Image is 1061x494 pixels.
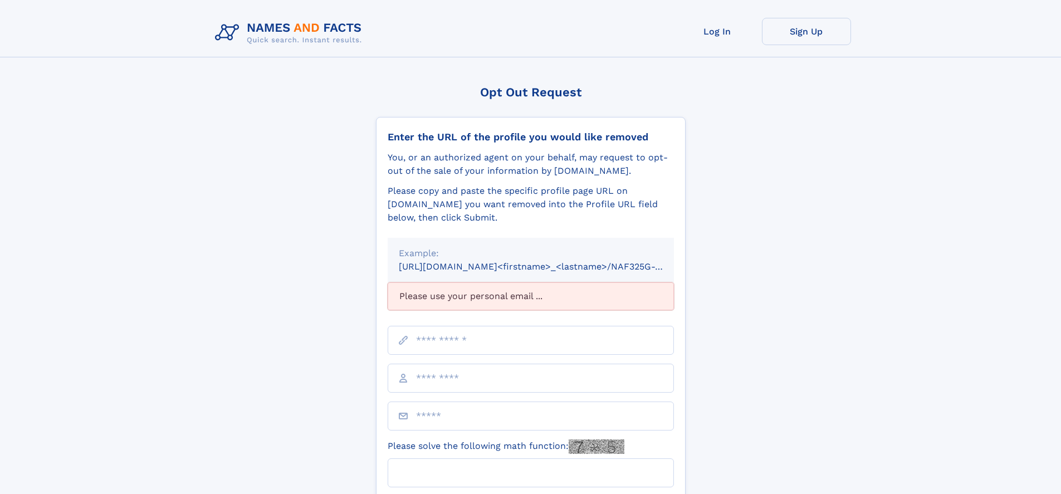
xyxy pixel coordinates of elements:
div: Opt Out Request [376,85,686,99]
a: Log In [673,18,762,45]
div: You, or an authorized agent on your behalf, may request to opt-out of the sale of your informatio... [388,151,674,178]
div: Please copy and paste the specific profile page URL on [DOMAIN_NAME] you want removed into the Pr... [388,184,674,224]
img: Logo Names and Facts [211,18,371,48]
a: Sign Up [762,18,851,45]
div: Example: [399,247,663,260]
div: Please use your personal email ... [388,282,674,310]
small: [URL][DOMAIN_NAME]<firstname>_<lastname>/NAF325G-xxxxxxxx [399,261,695,272]
label: Please solve the following math function: [388,439,624,454]
div: Enter the URL of the profile you would like removed [388,131,674,143]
